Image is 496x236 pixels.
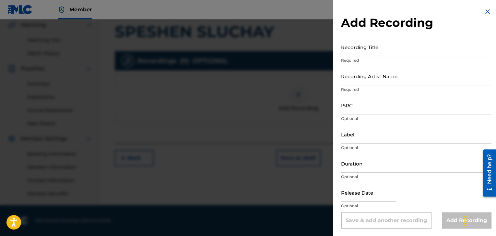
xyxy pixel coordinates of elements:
span: Member [69,6,92,13]
img: Top Rightsholder [58,6,65,14]
p: Optional [341,174,491,180]
p: Optional [341,203,491,209]
p: Optional [341,116,491,122]
img: MLC Logo [8,5,33,14]
div: Плъзни [461,211,471,231]
p: Optional [341,145,491,151]
div: Джаджи за чат [464,205,496,236]
h2: Add Recording [341,16,491,30]
p: Required [341,58,491,63]
iframe: Chat Widget [464,205,496,236]
p: Required [341,87,491,92]
iframe: Resource Center [478,147,496,199]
